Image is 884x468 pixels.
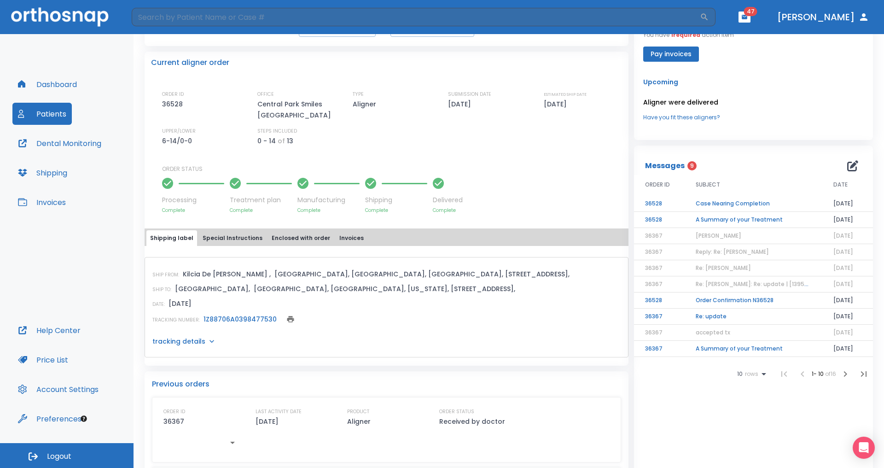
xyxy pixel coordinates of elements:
p: Complete [433,207,463,214]
td: 36367 [634,341,685,357]
span: Re: [PERSON_NAME]: Re: update | [13957:36367] [696,280,830,288]
p: PRODUCT [347,408,369,416]
span: of 16 [825,370,836,378]
p: Upcoming [643,76,864,88]
a: 1Z88706A0398477530 [204,315,277,324]
span: Re: [PERSON_NAME] [696,264,751,272]
td: Case Nearing Completion [685,196,822,212]
span: [DATE] [833,280,853,288]
p: [GEOGRAPHIC_DATA], [GEOGRAPHIC_DATA], [US_STATE], [STREET_ADDRESS], [254,283,515,294]
span: Reply: Re: [PERSON_NAME] [696,248,769,256]
span: 36367 [645,264,663,272]
span: 10 [737,371,743,377]
button: Shipping label [146,230,197,246]
p: ORDER STATUS [162,165,622,173]
button: Preferences [12,408,87,430]
td: 36367 [634,309,685,325]
p: STEPS INCLUDED [257,127,297,135]
p: Current aligner order [151,57,229,68]
span: 36367 [645,280,663,288]
p: 36528 [162,99,186,110]
span: 47 [744,7,757,16]
p: Aligner [347,416,371,427]
td: 36528 [634,212,685,228]
button: Account Settings [12,378,104,400]
span: 36367 [645,328,663,336]
p: ORDER ID [162,90,184,99]
p: Previous orders [152,379,621,390]
a: Price List [12,349,74,371]
button: Patients [12,103,72,125]
td: [DATE] [822,309,873,325]
span: [DATE] [833,328,853,336]
td: A Summary of your Treatment [685,341,822,357]
p: Processing [162,195,224,205]
a: Dashboard [12,73,82,95]
a: Have you fit these aligners? [643,113,864,122]
p: Shipping [365,195,427,205]
p: [DATE] [448,99,474,110]
button: Enclosed with order [268,230,334,246]
td: [DATE] [822,196,873,212]
p: Aligner were delivered [643,97,864,108]
span: 1 - 10 [812,370,825,378]
button: Dental Monitoring [12,132,107,154]
p: SHIP TO: [152,286,171,294]
span: ORDER ID [645,181,670,189]
button: Pay invoices [643,47,699,62]
p: Received by doctor [439,416,505,427]
span: 36367 [645,232,663,240]
span: 9 [687,161,697,170]
td: [DATE] [822,341,873,357]
p: You have action item [643,31,734,39]
p: 13 [287,135,293,146]
p: tracking details [152,337,205,346]
p: DATE: [152,300,165,309]
span: 1 required [671,31,700,39]
button: Shipping [12,162,73,184]
p: 0 - 14 [257,135,276,146]
p: SUBMISSION DATE [448,90,491,99]
p: [GEOGRAPHIC_DATA], [175,283,250,294]
p: Delivered [433,195,463,205]
span: DATE [833,181,848,189]
button: [PERSON_NAME] [773,9,873,25]
p: TRACKING NUMBER: [152,316,200,324]
p: Complete [365,207,427,214]
td: [DATE] [822,292,873,309]
p: Complete [230,207,292,214]
span: [DATE] [833,248,853,256]
p: [DATE] [544,99,570,110]
button: Help Center [12,319,86,341]
button: Special Instructions [199,230,266,246]
div: Open Intercom Messenger [853,437,875,459]
button: print [284,313,297,326]
p: Central Park Smiles [GEOGRAPHIC_DATA] [257,99,336,121]
button: Invoices [336,230,367,246]
p: of [278,135,285,146]
td: Order Confirmation N36528 [685,292,822,309]
td: 36528 [634,292,685,309]
span: [DATE] [833,264,853,272]
p: Manufacturing [297,195,360,205]
p: Complete [162,207,224,214]
p: UPPER/LOWER [162,127,196,135]
p: Treatment plan [230,195,292,205]
span: [PERSON_NAME] [696,232,741,240]
span: [DATE] [833,232,853,240]
span: Logout [47,451,71,462]
p: 36367 [163,416,184,427]
button: Invoices [12,191,71,213]
p: ORDER ID [163,408,185,416]
span: accepted tx [696,328,730,336]
td: [DATE] [822,212,873,228]
p: TYPE [353,90,364,99]
p: 6-14/0-0 [162,135,195,146]
p: ESTIMATED SHIP DATE [544,90,587,99]
p: [GEOGRAPHIC_DATA], [GEOGRAPHIC_DATA], [GEOGRAPHIC_DATA], [STREET_ADDRESS], [274,269,570,280]
p: ORDER STATUS [439,408,474,416]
